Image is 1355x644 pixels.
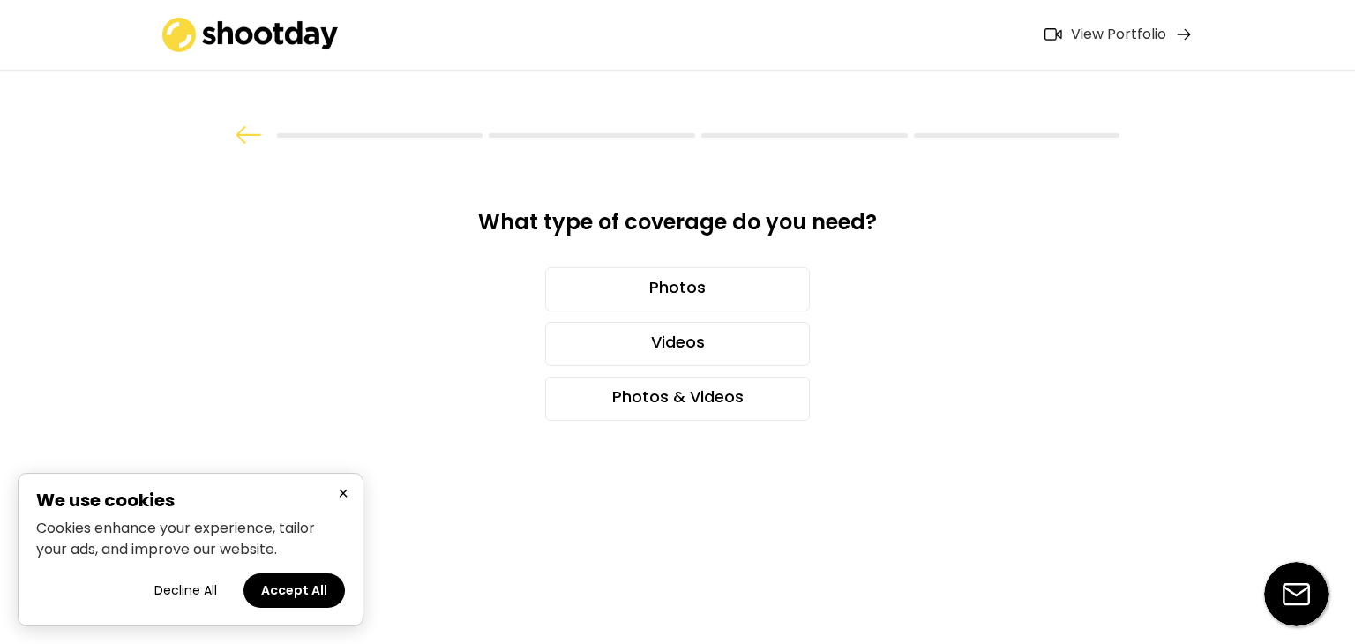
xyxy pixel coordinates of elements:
[545,322,810,366] div: Videos
[1264,562,1329,626] img: email-icon%20%281%29.svg
[243,573,345,608] button: Accept all cookies
[545,377,810,421] div: Photos & Videos
[36,491,345,509] h2: We use cookies
[545,267,810,311] div: Photos
[1044,28,1062,41] img: Icon%20feather-video%402x.png
[438,208,917,250] div: What type of coverage do you need?
[236,126,262,144] img: arrow%20back.svg
[333,483,354,505] button: Close cookie banner
[36,518,345,560] p: Cookies enhance your experience, tailor your ads, and improve our website.
[1071,26,1166,44] div: View Portfolio
[162,18,339,52] img: shootday_logo.png
[137,573,235,608] button: Decline all cookies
